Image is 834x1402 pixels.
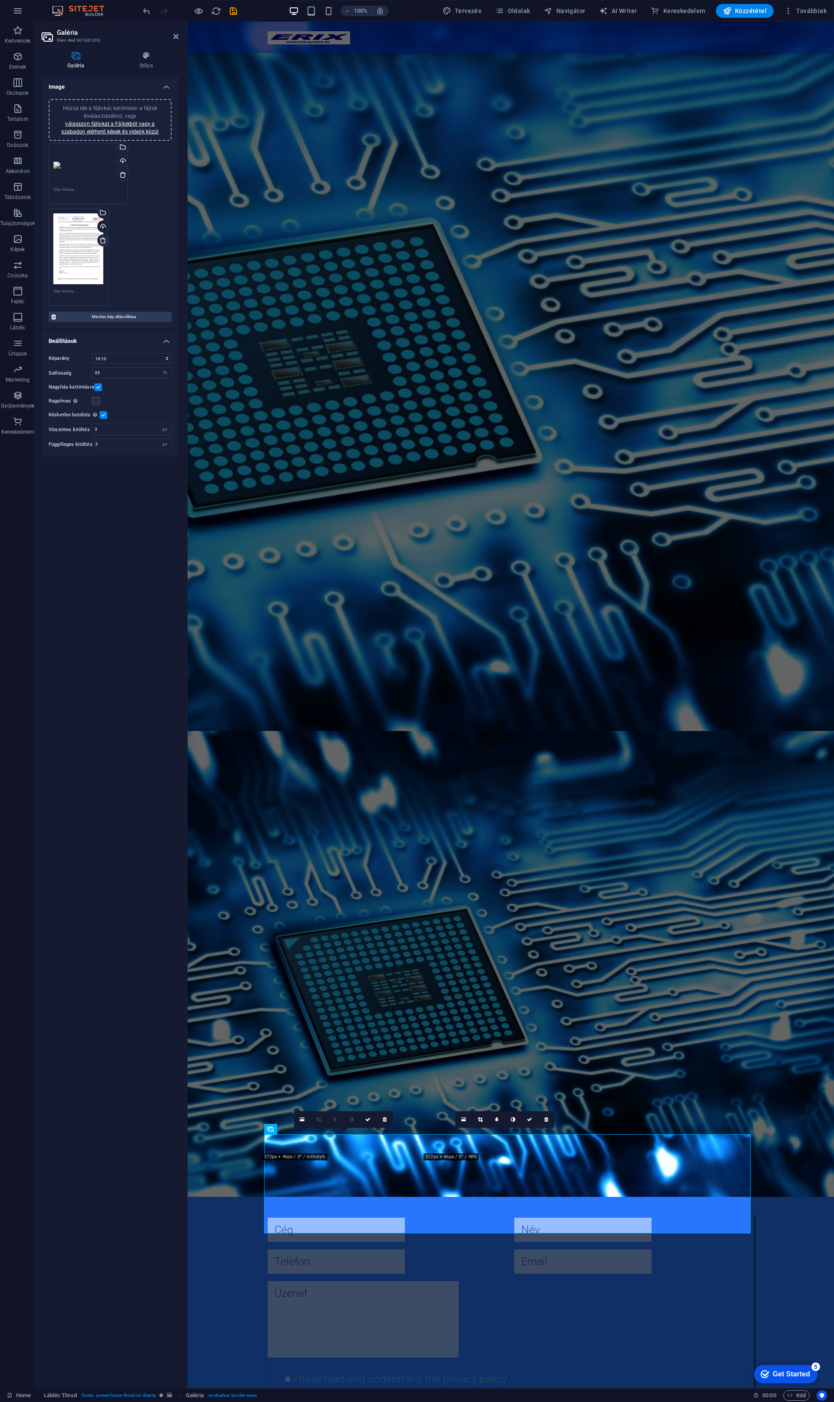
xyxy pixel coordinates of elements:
label: Rugalmas [49,396,92,406]
span: : [768,1392,770,1399]
label: Képarány [49,353,92,364]
a: Válasszon fájlokat a fájlkezelőből, a szabadon elérhető képek közül, vagy töltsön fel fájlokat [455,1111,472,1128]
p: Táblázatok [4,194,31,201]
nav: breadcrumb [44,1390,257,1401]
label: Szélesség [49,371,92,375]
i: Visszavonás: Galéria képek megváltoztatása (Ctrl+Z) [142,6,152,16]
h6: Munkamenet idő [753,1390,776,1401]
div: Get Started [26,10,63,17]
span: 00 00 [762,1390,776,1401]
p: Marketing [6,376,30,383]
i: Weboldal újratöltése [211,6,221,16]
h4: Image [42,76,179,92]
button: save [228,6,238,16]
a: Elmosás [488,1111,505,1128]
img: Editor Logo [50,6,115,16]
span: . noshadow .border-none [207,1390,257,1401]
h4: Stílus [114,51,179,70]
button: Usercentrics [817,1390,827,1401]
div: ISO2024MInPol.png [53,213,103,285]
p: Tartalom [7,116,29,123]
span: Navigátor [544,7,585,15]
div: px [159,439,171,449]
button: Navigátor [540,4,589,18]
button: 100% [341,6,371,16]
label: Függőleges kitöltés [49,442,93,447]
button: Kattintson ide az előnézeti módból való kilépéshez és a szerkesztés folytatásához [193,6,204,16]
div: Get Started 5 items remaining, 0% complete [7,4,70,23]
a: Megerősítés ( Ctrl ⏎ ) [360,1111,377,1128]
span: Közzététel [723,7,767,15]
button: reload [211,6,221,16]
h4: Beállítások [42,331,179,346]
label: Vízszintes kitöltés [49,427,92,432]
span: Kattintson a kijelöléshez. Dupla kattintás az szerkesztéshez [44,1390,77,1401]
p: Akkordion [6,168,30,175]
p: Csúszka [7,272,28,279]
a: Vágási mód [472,1111,488,1128]
a: Kép törlése [538,1111,554,1128]
p: Oszlopok [7,90,29,96]
span: . footer .preset-footer-thrud-v3-charity [80,1390,156,1401]
i: Mentés (Ctrl+S) [228,6,238,16]
a: Vágási mód [311,1111,327,1128]
a: Elmosás [327,1111,344,1128]
button: Tervezés [439,4,485,18]
span: Oldalak [495,7,530,15]
p: Dobozok [7,142,28,149]
button: Minden kép eltávolítása [49,312,172,322]
button: Kereskedelem [647,4,708,18]
span: Tervezés [443,7,482,15]
a: Kattintson a kijelölés megszüntetéséhez. Dupla kattintás az oldalak megnyitásához [7,1390,31,1401]
h3: Elem #ed-361061203 [57,37,161,44]
p: Fejléc [11,298,25,305]
div: Tervezés (Ctrl+Alt+Y) [439,4,485,18]
p: Képek [10,246,25,253]
a: válasszon fájlokat a Fájlokból vagy a szabadon elérhető képek és videók közül [61,121,159,135]
span: Minden kép eltávolítása [59,312,169,322]
a: Szürkeskála [344,1111,360,1128]
label: Késhetlen betöltés [49,410,99,420]
p: Kedvencek [5,37,30,44]
i: Átméretezés esetén automatikusan beállítja a nagyítási szintet a választott eszköznek megfelelően. [376,7,384,15]
h6: 100% [354,6,367,16]
a: Megerősítés ( Ctrl ⏎ ) [521,1111,538,1128]
button: Oldalak [492,4,533,18]
a: Válasszon fájlokat a fájlkezelőből, a szabadon elérhető képek közül, vagy töltsön fel fájlokat [294,1111,311,1128]
span: Kattintson a kijelöléshez. Dupla kattintás az szerkesztéshez [186,1390,204,1401]
h2: Galéria [57,29,179,37]
a: Szürkeskála [505,1111,521,1128]
span: Kód [787,1390,806,1401]
button: Továbbiak [781,4,830,18]
button: undo [141,6,152,16]
p: Elemek [9,63,26,70]
h4: Galéria [42,51,114,70]
span: AI Writer [599,7,637,15]
div: certificate9KUKAShunHU006613ErixElektronikaisKerBtHN-vDhGU_y-ajIRTgQ0g82wew.pdf [53,148,123,183]
p: Űrlapok [8,350,27,357]
i: Ez az elem hátteret tartalmaz [167,1393,172,1398]
button: AI Writer [596,4,640,18]
a: Kép törlése [377,1111,393,1128]
p: Lábléc [10,324,26,331]
button: Közzététel [716,4,774,18]
div: 5 [64,2,73,10]
label: Nagyítás kattintásra [49,382,94,392]
div: px [159,424,171,435]
p: Gyűjtemények [1,402,34,409]
span: Kereskedelem [651,7,705,15]
button: Kód [783,1390,810,1401]
p: Kereskedelem [1,429,34,435]
span: Húzza ide a fájlokat, kattintson a fájlok kiválasztásához, vagy [61,105,159,135]
i: Ez az elem egy testreszabható előre beállítás [159,1393,163,1398]
span: Továbbiak [784,7,827,15]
